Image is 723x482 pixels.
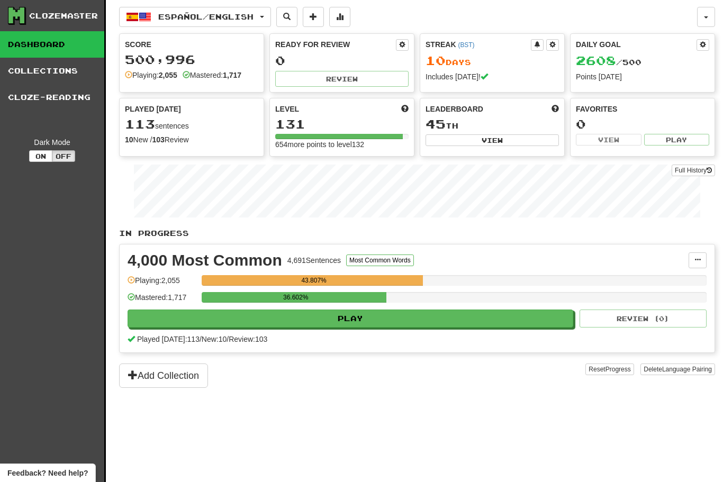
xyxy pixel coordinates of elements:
[119,228,715,239] p: In Progress
[276,7,297,27] button: Search sentences
[576,58,641,67] span: / 500
[125,135,133,144] strong: 10
[426,71,559,82] div: Includes [DATE]!
[125,134,258,145] div: New / Review
[125,116,155,131] span: 113
[275,117,409,131] div: 131
[125,104,181,114] span: Played [DATE]
[223,71,241,79] strong: 1,717
[119,363,208,388] button: Add Collection
[426,104,483,114] span: Leaderboard
[128,275,196,293] div: Playing: 2,055
[426,54,559,68] div: Day s
[125,70,177,80] div: Playing:
[128,252,282,268] div: 4,000 Most Common
[159,71,177,79] strong: 2,055
[576,53,616,68] span: 2608
[229,335,267,343] span: Review: 103
[329,7,350,27] button: More stats
[275,139,409,150] div: 654 more points to level 132
[227,335,229,343] span: /
[8,137,96,148] div: Dark Mode
[303,7,324,27] button: Add sentence to collection
[672,165,715,176] a: Full History
[137,335,200,343] span: Played [DATE]: 113
[128,292,196,310] div: Mastered: 1,717
[426,116,446,131] span: 45
[205,275,423,286] div: 43.807%
[426,117,559,131] div: th
[275,104,299,114] span: Level
[119,7,271,27] button: Español/English
[52,150,75,162] button: Off
[426,39,531,50] div: Streak
[152,135,164,144] strong: 103
[125,117,258,131] div: sentences
[576,117,709,131] div: 0
[605,366,631,373] span: Progress
[580,310,707,328] button: Review (0)
[426,53,446,68] span: 10
[29,150,52,162] button: On
[576,104,709,114] div: Favorites
[158,12,254,21] span: Español / English
[128,310,573,328] button: Play
[644,134,710,145] button: Play
[585,363,634,375] button: ResetProgress
[125,39,258,50] div: Score
[29,11,98,21] div: Clozemaster
[183,70,241,80] div: Mastered:
[287,255,341,266] div: 4,691 Sentences
[275,54,409,67] div: 0
[401,104,409,114] span: Score more points to level up
[275,39,396,50] div: Ready for Review
[275,71,409,87] button: Review
[200,335,202,343] span: /
[426,134,559,146] button: View
[125,53,258,66] div: 500,996
[576,134,641,145] button: View
[576,39,697,51] div: Daily Goal
[7,468,88,478] span: Open feedback widget
[552,104,559,114] span: This week in points, UTC
[458,41,474,49] a: (BST)
[202,335,227,343] span: New: 10
[640,363,715,375] button: DeleteLanguage Pairing
[576,71,709,82] div: Points [DATE]
[662,366,712,373] span: Language Pairing
[346,254,414,266] button: Most Common Words
[205,292,386,303] div: 36.602%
